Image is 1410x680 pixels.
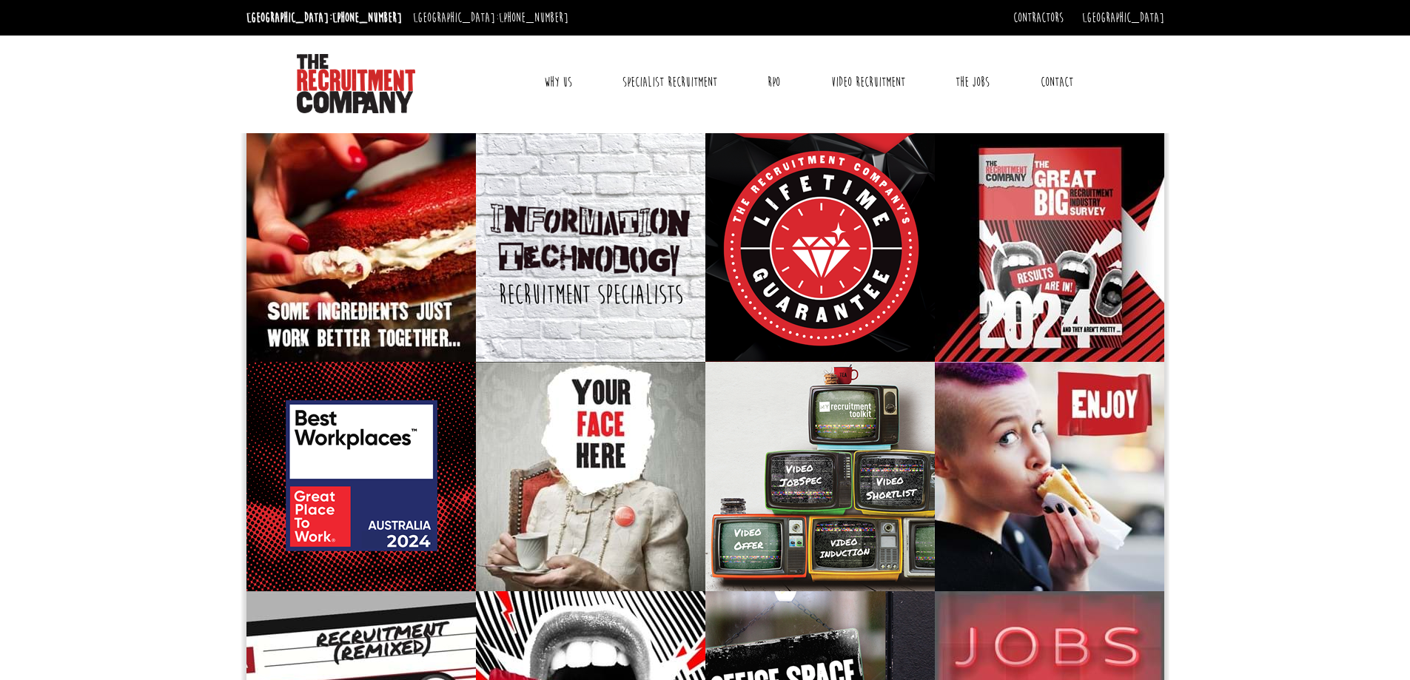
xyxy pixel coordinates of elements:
a: Video Recruitment [820,64,916,101]
li: [GEOGRAPHIC_DATA]: [409,6,572,30]
a: Specialist Recruitment [611,64,728,101]
a: Contractors [1013,10,1064,26]
a: Why Us [533,64,583,101]
img: The Recruitment Company [297,54,415,113]
a: [GEOGRAPHIC_DATA] [1082,10,1164,26]
a: [PHONE_NUMBER] [332,10,402,26]
a: RPO [756,64,791,101]
a: [PHONE_NUMBER] [499,10,568,26]
li: [GEOGRAPHIC_DATA]: [243,6,406,30]
a: Contact [1030,64,1084,101]
a: The Jobs [944,64,1001,101]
